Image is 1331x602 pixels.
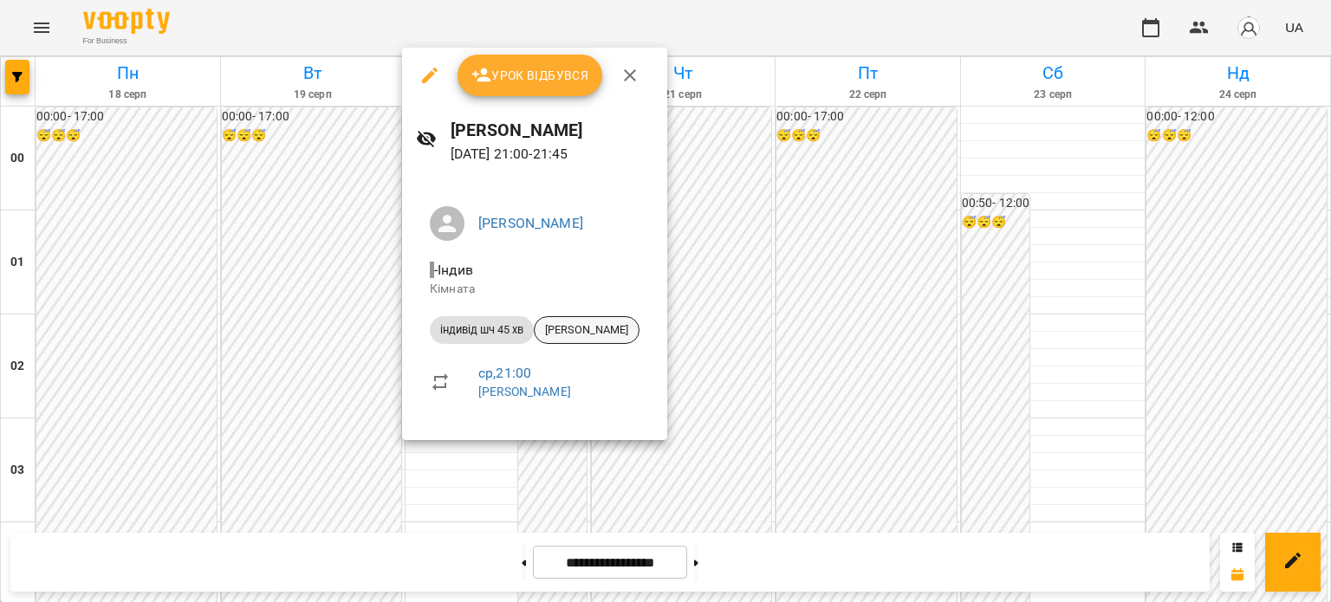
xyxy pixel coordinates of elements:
span: - Індив [430,262,477,278]
button: Урок відбувся [458,55,603,96]
h6: [PERSON_NAME] [451,117,653,144]
div: [PERSON_NAME] [534,316,640,344]
span: індивід шч 45 хв [430,322,534,338]
a: [PERSON_NAME] [478,215,583,231]
span: Урок відбувся [471,65,589,86]
a: ср , 21:00 [478,365,531,381]
p: [DATE] 21:00 - 21:45 [451,144,653,165]
a: [PERSON_NAME] [478,385,571,398]
span: [PERSON_NAME] [535,322,639,338]
p: Кімната [430,281,640,298]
